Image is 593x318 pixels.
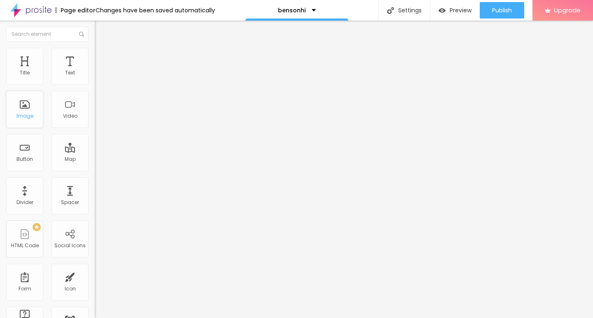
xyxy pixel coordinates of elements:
img: view-1.svg [439,7,446,14]
span: Publish [492,7,512,14]
img: Icone [387,7,394,14]
div: HTML Code [11,243,39,248]
span: Preview [450,7,472,14]
div: Title [20,70,30,76]
div: Social Icons [54,243,86,248]
div: Map [65,156,76,162]
button: Publish [480,2,524,19]
div: Form [19,286,31,292]
div: Button [16,156,33,162]
div: Page editor [56,7,96,13]
div: Image [16,113,33,119]
p: bensonhi [278,7,306,13]
img: Icone [79,32,84,37]
button: Preview [430,2,480,19]
div: Video [63,113,77,119]
span: Upgrade [554,7,581,14]
input: Search element [6,27,89,42]
div: Divider [16,200,33,205]
div: Changes have been saved automatically [96,7,215,13]
div: Icon [65,286,76,292]
div: Text [65,70,75,76]
div: Spacer [61,200,79,205]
